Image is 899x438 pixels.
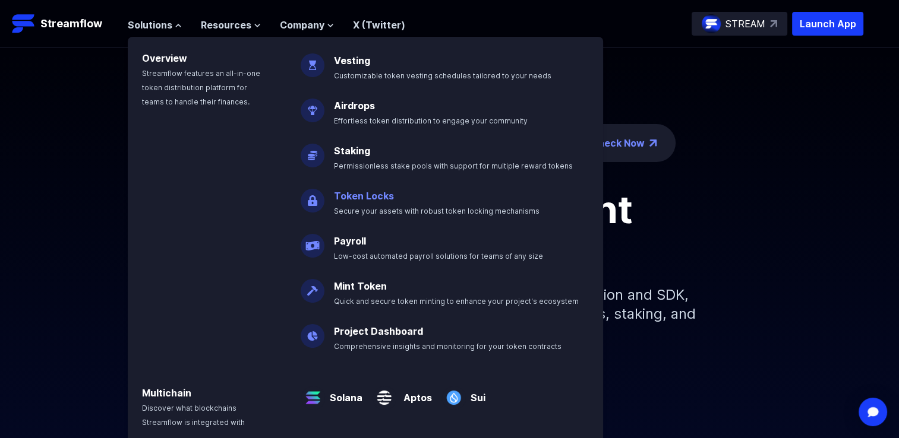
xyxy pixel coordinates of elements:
img: streamflow-logo-circle.png [702,14,721,33]
button: Launch App [792,12,863,36]
a: Streamflow [12,12,116,36]
a: Overview [142,52,187,64]
p: STREAM [725,17,765,31]
span: Quick and secure token minting to enhance your project's ecosystem [334,297,579,306]
p: Streamflow [40,15,102,32]
img: Airdrops [301,89,324,122]
img: Vesting [301,44,324,77]
span: Secure your assets with robust token locking mechanisms [334,207,540,215]
div: Open Intercom Messenger [859,398,887,426]
img: Sui [441,376,466,410]
a: Mint Token [334,280,387,292]
img: top-right-arrow.svg [770,20,777,27]
button: Company [280,18,334,32]
img: Payroll [301,224,324,258]
img: Staking [301,134,324,167]
img: Streamflow Logo [12,12,36,36]
span: Company [280,18,324,32]
a: STREAM [692,12,787,36]
button: Solutions [128,18,182,32]
img: Project Dashboard [301,315,324,348]
a: Multichain [142,387,191,399]
a: Vesting [334,55,370,66]
span: Comprehensive insights and monitoring for your token contracts [334,342,562,351]
span: Solutions [128,18,172,32]
a: Solana [325,381,362,405]
a: Payroll [334,235,366,247]
span: Permissionless stake pools with support for multiple reward tokens [334,161,573,170]
button: Resources [201,18,261,32]
img: Token Locks [301,179,324,212]
a: Sui [466,381,485,405]
span: Customizable token vesting schedules tailored to your needs [334,71,551,80]
a: Airdrops [334,100,375,112]
a: Token Locks [334,190,394,202]
span: Effortless token distribution to engage your community [334,116,528,125]
a: X (Twitter) [353,19,405,31]
a: Project Dashboard [334,325,423,337]
a: Aptos [396,381,432,405]
span: Low-cost automated payroll solutions for teams of any size [334,252,543,261]
span: Discover what blockchains Streamflow is integrated with [142,404,245,427]
img: Solana [301,376,325,410]
a: Check Now [591,136,645,150]
img: Mint Token [301,269,324,303]
span: Streamflow features an all-in-one token distribution platform for teams to handle their finances. [142,69,260,106]
img: Aptos [372,376,396,410]
span: Resources [201,18,251,32]
img: top-right-arrow.png [649,139,657,147]
a: Staking [334,145,370,157]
